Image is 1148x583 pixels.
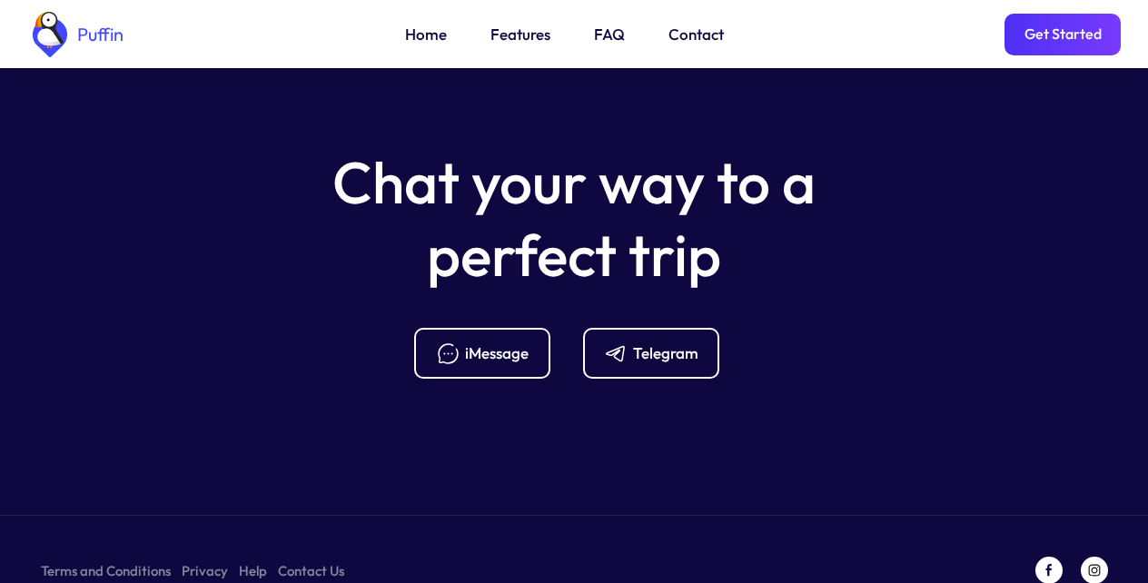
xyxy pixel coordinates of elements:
[583,328,734,379] a: Telegram
[27,12,124,57] a: home
[490,23,550,46] a: Features
[41,559,171,582] a: Terms and Conditions
[414,328,565,379] a: iMessage
[239,559,267,582] a: Help
[405,23,447,46] a: Home
[182,559,228,582] a: Privacy
[278,559,344,582] a: Contact Us
[1004,14,1121,55] a: Get Started
[465,343,529,363] div: iMessage
[73,25,124,44] div: Puffin
[594,23,625,46] a: FAQ
[633,343,698,363] div: Telegram
[668,23,724,46] a: Contact
[302,146,846,291] h5: Chat your way to a perfect trip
